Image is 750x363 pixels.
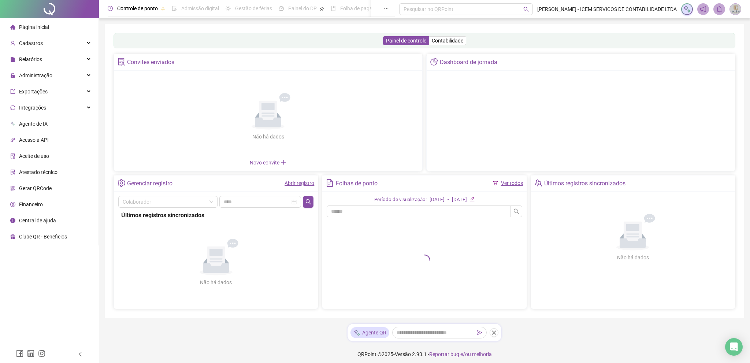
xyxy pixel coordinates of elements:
[288,5,317,11] span: Painel do DP
[117,5,158,11] span: Controle de ponto
[10,41,15,46] span: user-add
[27,350,34,357] span: linkedin
[10,105,15,110] span: sync
[716,6,723,12] span: bell
[395,351,411,357] span: Versão
[491,330,497,335] span: close
[127,56,174,68] div: Convites enviados
[121,211,311,220] div: Últimos registros sincronizados
[118,58,125,66] span: solution
[340,5,387,11] span: Folha de pagamento
[326,179,334,187] span: file-text
[523,7,529,12] span: search
[281,159,286,165] span: plus
[250,160,286,166] span: Novo convite
[493,181,498,186] span: filter
[285,180,314,186] a: Abrir registro
[10,153,15,159] span: audit
[535,179,542,187] span: team
[127,177,172,190] div: Gerenciar registro
[19,201,43,207] span: Financeiro
[226,6,231,11] span: sun
[10,25,15,30] span: home
[279,6,284,11] span: dashboard
[599,253,667,262] div: Não há dados
[10,202,15,207] span: dollar
[10,57,15,62] span: file
[19,137,49,143] span: Acesso à API
[544,177,625,190] div: Últimos registros sincronizados
[305,199,311,205] span: search
[384,6,389,11] span: ellipsis
[19,153,49,159] span: Aceite de uso
[432,38,463,44] span: Contabilidade
[350,327,389,338] div: Agente QR
[537,5,677,13] span: [PERSON_NAME] - ICEM SERVICOS DE CONTABILIDADE LTDA
[10,234,15,239] span: gift
[19,105,46,111] span: Integrações
[19,56,42,62] span: Relatórios
[161,7,165,11] span: pushpin
[19,121,48,127] span: Agente de IA
[19,218,56,223] span: Central de ajuda
[234,133,302,141] div: Não há dados
[700,6,706,12] span: notification
[320,7,324,11] span: pushpin
[38,350,45,357] span: instagram
[448,196,449,204] div: -
[235,5,272,11] span: Gestão de férias
[430,196,445,204] div: [DATE]
[10,137,15,142] span: api
[730,4,741,15] img: 75205
[440,56,497,68] div: Dashboard de jornada
[353,329,361,337] img: sparkle-icon.fc2bf0ac1784a2077858766a79e2daf3.svg
[19,24,49,30] span: Página inicial
[10,170,15,175] span: solution
[429,351,492,357] span: Reportar bug e/ou melhoria
[452,196,467,204] div: [DATE]
[725,338,743,356] div: Open Intercom Messenger
[470,197,475,201] span: edit
[430,58,438,66] span: pie-chart
[19,234,67,240] span: Clube QR - Beneficios
[181,5,219,11] span: Admissão digital
[19,40,43,46] span: Cadastros
[331,6,336,11] span: book
[19,73,52,78] span: Administração
[419,255,430,266] span: loading
[19,185,52,191] span: Gerar QRCode
[19,89,48,95] span: Exportações
[10,89,15,94] span: export
[501,180,523,186] a: Ver todos
[477,330,482,335] span: send
[78,352,83,357] span: left
[19,169,57,175] span: Atestado técnico
[386,38,426,44] span: Painel de controle
[10,73,15,78] span: lock
[118,179,125,187] span: setting
[513,208,519,214] span: search
[182,278,250,286] div: Não há dados
[10,186,15,191] span: qrcode
[683,5,691,13] img: sparkle-icon.fc2bf0ac1784a2077858766a79e2daf3.svg
[108,6,113,11] span: clock-circle
[374,196,427,204] div: Período de visualização:
[10,218,15,223] span: info-circle
[172,6,177,11] span: file-done
[16,350,23,357] span: facebook
[336,177,378,190] div: Folhas de ponto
